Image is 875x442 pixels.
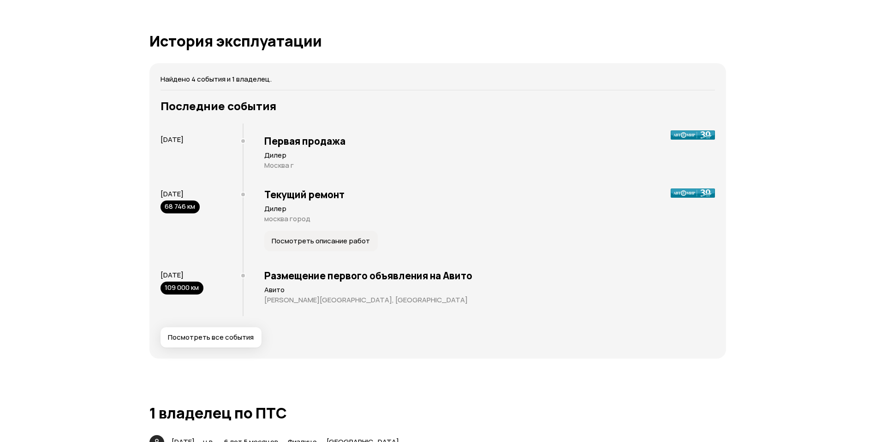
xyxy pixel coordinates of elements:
p: Дилер [264,204,715,213]
h3: Размещение первого объявления на Авито [264,270,715,282]
h3: Первая продажа [264,135,715,147]
button: Посмотреть описание работ [264,231,378,251]
div: 68 746 км [161,200,200,213]
p: Авито [264,285,715,295]
span: [DATE] [161,270,184,280]
span: [DATE] [161,135,184,144]
p: Дилер [264,151,715,160]
span: Посмотреть описание работ [272,236,370,246]
p: Найдено 4 события и 1 владелец. [161,74,715,84]
span: Посмотреть все события [168,333,254,342]
img: logo [671,189,715,198]
div: 109 000 км [161,282,203,295]
p: москва город [264,214,715,224]
img: logo [671,130,715,140]
span: [DATE] [161,189,184,199]
p: Москва г [264,161,715,170]
p: [PERSON_NAME][GEOGRAPHIC_DATA], [GEOGRAPHIC_DATA] [264,295,715,305]
h1: История эксплуатации [149,33,726,49]
h1: 1 владелец по ПТС [149,405,726,421]
h3: Текущий ремонт [264,189,715,200]
button: Посмотреть все события [161,327,262,348]
h3: Последние события [161,100,715,112]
